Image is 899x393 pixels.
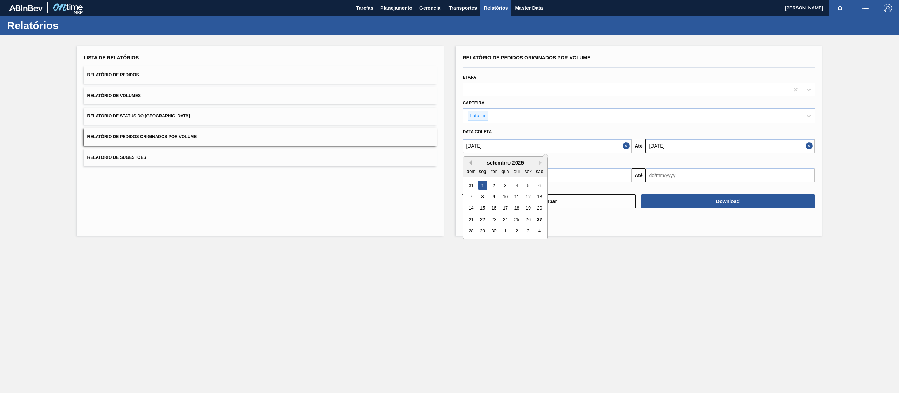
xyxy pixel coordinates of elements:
div: month 2025-09 [465,180,545,237]
button: Close [623,139,632,153]
div: Choose terça-feira, 9 de setembro de 2025 [489,192,498,201]
div: Choose sábado, 4 de outubro de 2025 [534,226,544,236]
div: qua [500,167,510,176]
span: Relatório de Pedidos [87,72,139,77]
div: sex [523,167,533,176]
span: Planejamento [380,4,412,12]
div: Choose quarta-feira, 3 de setembro de 2025 [500,181,510,190]
div: Choose sexta-feira, 3 de outubro de 2025 [523,226,533,236]
div: Choose quarta-feira, 10 de setembro de 2025 [500,192,510,201]
div: Choose segunda-feira, 1 de setembro de 2025 [478,181,487,190]
button: Next Month [539,160,544,165]
div: ter [489,167,498,176]
button: Até [632,168,646,182]
span: Relatório de Volumes [87,93,141,98]
img: userActions [861,4,870,12]
div: Choose terça-feira, 16 de setembro de 2025 [489,204,498,213]
div: Choose sábado, 13 de setembro de 2025 [534,192,544,201]
img: Logout [884,4,892,12]
span: Relatórios [484,4,508,12]
div: Choose terça-feira, 2 de setembro de 2025 [489,181,498,190]
div: Choose quarta-feira, 24 de setembro de 2025 [500,215,510,224]
div: Choose terça-feira, 23 de setembro de 2025 [489,215,498,224]
span: Relatório de Pedidos Originados por Volume [87,134,197,139]
div: Choose quarta-feira, 17 de setembro de 2025 [500,204,510,213]
span: Tarefas [356,4,373,12]
span: Transportes [449,4,477,12]
div: Choose quinta-feira, 25 de setembro de 2025 [512,215,521,224]
div: Choose domingo, 7 de setembro de 2025 [466,192,476,201]
button: Relatório de Pedidos Originados por Volume [84,128,437,146]
div: Choose sábado, 20 de setembro de 2025 [534,204,544,213]
div: Choose sábado, 27 de setembro de 2025 [534,215,544,224]
div: Choose quinta-feira, 4 de setembro de 2025 [512,181,521,190]
label: Etapa [463,75,477,80]
span: Relatório de Sugestões [87,155,146,160]
div: Choose quinta-feira, 18 de setembro de 2025 [512,204,521,213]
button: Limpar [462,194,636,208]
input: dd/mm/yyyy [646,168,815,182]
div: Choose domingo, 28 de setembro de 2025 [466,226,476,236]
span: Relatório de Status do [GEOGRAPHIC_DATA] [87,114,190,118]
div: sab [534,167,544,176]
div: Choose segunda-feira, 8 de setembro de 2025 [478,192,487,201]
div: Choose sexta-feira, 26 de setembro de 2025 [523,215,533,224]
img: TNhmsLtSVTkK8tSr43FrP2fwEKptu5GPRR3wAAAABJRU5ErkJggg== [9,5,43,11]
div: Choose quinta-feira, 11 de setembro de 2025 [512,192,521,201]
button: Download [641,194,815,208]
span: Lista de Relatórios [84,55,139,60]
span: Data coleta [463,129,492,134]
div: Choose terça-feira, 30 de setembro de 2025 [489,226,498,236]
div: Choose segunda-feira, 15 de setembro de 2025 [478,204,487,213]
div: Choose segunda-feira, 29 de setembro de 2025 [478,226,487,236]
div: Choose quinta-feira, 2 de outubro de 2025 [512,226,521,236]
button: Relatório de Sugestões [84,149,437,166]
div: Choose sábado, 6 de setembro de 2025 [534,181,544,190]
label: Carteira [463,101,485,105]
button: Relatório de Status do [GEOGRAPHIC_DATA] [84,108,437,125]
h1: Relatórios [7,21,132,30]
div: Choose domingo, 21 de setembro de 2025 [466,215,476,224]
input: dd/mm/yyyy [463,139,632,153]
span: Gerencial [419,4,442,12]
div: setembro 2025 [463,160,547,166]
div: Lata [468,111,480,120]
div: dom [466,167,476,176]
button: Close [806,139,815,153]
div: Choose domingo, 14 de setembro de 2025 [466,204,476,213]
span: Master Data [515,4,543,12]
div: Choose domingo, 31 de agosto de 2025 [466,181,476,190]
span: Relatório de Pedidos Originados por Volume [463,55,591,60]
div: Choose sexta-feira, 5 de setembro de 2025 [523,181,533,190]
div: Choose sexta-feira, 12 de setembro de 2025 [523,192,533,201]
div: Choose sexta-feira, 19 de setembro de 2025 [523,204,533,213]
button: Previous Month [467,160,472,165]
div: qui [512,167,521,176]
input: dd/mm/yyyy [646,139,815,153]
button: Até [632,139,646,153]
button: Relatório de Volumes [84,87,437,104]
div: seg [478,167,487,176]
button: Notificações [829,3,851,13]
div: Choose quarta-feira, 1 de outubro de 2025 [500,226,510,236]
div: Choose segunda-feira, 22 de setembro de 2025 [478,215,487,224]
button: Relatório de Pedidos [84,66,437,84]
